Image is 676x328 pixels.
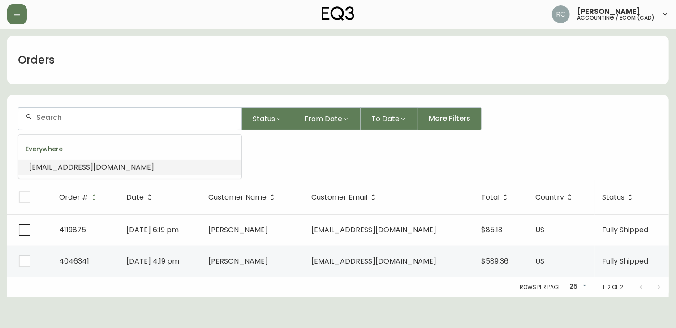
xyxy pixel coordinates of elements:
[602,193,636,201] span: Status
[602,256,648,266] span: Fully Shipped
[371,113,400,124] span: To Date
[535,256,544,266] span: US
[208,195,267,200] span: Customer Name
[577,15,654,21] h5: accounting / ecom (cad)
[603,283,623,291] p: 1-2 of 2
[481,195,499,200] span: Total
[311,256,436,266] span: [EMAIL_ADDRESS][DOMAIN_NAME]
[208,256,268,266] span: [PERSON_NAME]
[126,225,179,235] span: [DATE] 6:19 pm
[418,107,482,130] button: More Filters
[59,225,86,235] span: 4119875
[18,138,241,160] div: Everywhere
[481,256,508,266] span: $589.36
[481,225,502,235] span: $85.13
[520,283,562,291] p: Rows per page:
[126,195,144,200] span: Date
[481,193,511,201] span: Total
[535,195,564,200] span: Country
[322,6,355,21] img: logo
[566,280,588,294] div: 25
[253,113,275,124] span: Status
[18,52,55,68] h1: Orders
[602,225,648,235] span: Fully Shipped
[535,225,544,235] span: US
[361,107,418,130] button: To Date
[577,8,640,15] span: [PERSON_NAME]
[126,193,155,201] span: Date
[59,193,100,201] span: Order #
[602,195,624,200] span: Status
[311,195,367,200] span: Customer Email
[242,107,293,130] button: Status
[59,195,88,200] span: Order #
[208,225,268,235] span: [PERSON_NAME]
[552,5,570,23] img: f4ba4e02bd060be8f1386e3ca455bd0e
[311,193,379,201] span: Customer Email
[36,113,234,122] input: Search
[208,193,278,201] span: Customer Name
[293,107,361,130] button: From Date
[304,113,342,124] span: From Date
[29,162,154,172] span: [EMAIL_ADDRESS][DOMAIN_NAME]
[429,114,470,124] span: More Filters
[311,225,436,235] span: [EMAIL_ADDRESS][DOMAIN_NAME]
[535,193,576,201] span: Country
[59,256,89,266] span: 4046341
[126,256,179,266] span: [DATE] 4:19 pm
